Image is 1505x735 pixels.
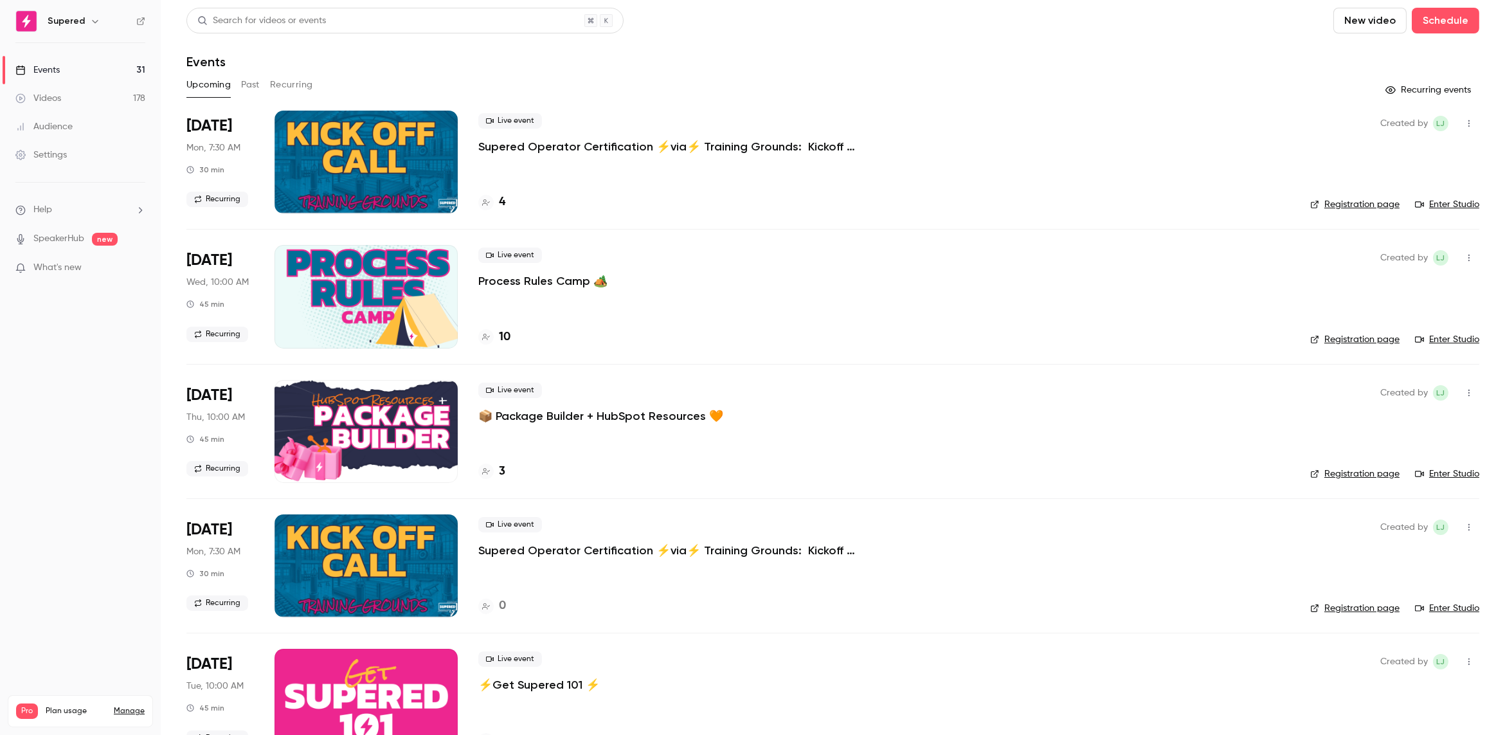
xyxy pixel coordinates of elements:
[1437,385,1445,401] span: LJ
[186,299,224,309] div: 45 min
[1380,654,1428,669] span: Created by
[186,411,245,424] span: Thu, 10:00 AM
[186,75,231,95] button: Upcoming
[1310,467,1400,480] a: Registration page
[1412,8,1479,33] button: Schedule
[478,383,542,398] span: Live event
[478,543,864,558] a: Supered Operator Certification ⚡️via⚡️ Training Grounds: Kickoff Call
[241,75,260,95] button: Past
[478,113,542,129] span: Live event
[1437,116,1445,131] span: LJ
[186,380,254,483] div: Sep 25 Thu, 12:00 PM (America/New York)
[15,203,145,217] li: help-dropdown-opener
[1415,333,1479,346] a: Enter Studio
[478,194,505,211] a: 4
[1310,333,1400,346] a: Registration page
[478,651,542,667] span: Live event
[478,273,608,289] a: Process Rules Camp 🏕️
[1310,602,1400,615] a: Registration page
[33,232,84,246] a: SpeakerHub
[478,248,542,263] span: Live event
[186,276,249,289] span: Wed, 10:00 AM
[186,545,240,558] span: Mon, 7:30 AM
[15,64,60,77] div: Events
[16,11,37,32] img: Supered
[1380,520,1428,535] span: Created by
[478,139,864,154] a: Supered Operator Certification ⚡️via⚡️ Training Grounds: Kickoff Call
[186,680,244,693] span: Tue, 10:00 AM
[1333,8,1407,33] button: New video
[1437,250,1445,266] span: LJ
[1380,385,1428,401] span: Created by
[1380,116,1428,131] span: Created by
[1310,198,1400,211] a: Registration page
[186,703,224,713] div: 45 min
[1437,654,1445,669] span: LJ
[499,597,506,615] h4: 0
[186,568,224,579] div: 30 min
[1380,80,1479,100] button: Recurring events
[186,461,248,476] span: Recurring
[16,703,38,719] span: Pro
[1433,520,1448,535] span: Lindsay John
[186,250,232,271] span: [DATE]
[92,233,118,246] span: new
[33,261,82,275] span: What's new
[186,245,254,348] div: Sep 24 Wed, 12:00 PM (America/New York)
[15,120,73,133] div: Audience
[1433,654,1448,669] span: Lindsay John
[270,75,313,95] button: Recurring
[478,677,600,693] a: ⚡️Get Supered 101 ⚡️
[186,654,232,675] span: [DATE]
[114,706,145,716] a: Manage
[186,434,224,444] div: 45 min
[186,111,254,213] div: Sep 22 Mon, 9:30 AM (America/New York)
[1437,520,1445,535] span: LJ
[186,520,232,540] span: [DATE]
[186,595,248,611] span: Recurring
[478,329,510,346] a: 10
[478,408,723,424] a: 📦 Package Builder + HubSpot Resources 🧡
[186,385,232,406] span: [DATE]
[1433,116,1448,131] span: Lindsay John
[130,262,145,274] iframe: Noticeable Trigger
[1380,250,1428,266] span: Created by
[15,92,61,105] div: Videos
[186,141,240,154] span: Mon, 7:30 AM
[33,203,52,217] span: Help
[499,463,505,480] h4: 3
[499,194,505,211] h4: 4
[186,514,254,617] div: Sep 29 Mon, 9:30 AM (America/New York)
[186,192,248,207] span: Recurring
[1433,385,1448,401] span: Lindsay John
[1415,467,1479,480] a: Enter Studio
[478,463,505,480] a: 3
[478,517,542,532] span: Live event
[186,54,226,69] h1: Events
[1433,250,1448,266] span: Lindsay John
[46,706,106,716] span: Plan usage
[197,14,326,28] div: Search for videos or events
[48,15,85,28] h6: Supered
[186,165,224,175] div: 30 min
[1415,602,1479,615] a: Enter Studio
[186,116,232,136] span: [DATE]
[478,597,506,615] a: 0
[1415,198,1479,211] a: Enter Studio
[186,327,248,342] span: Recurring
[15,149,67,161] div: Settings
[499,329,510,346] h4: 10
